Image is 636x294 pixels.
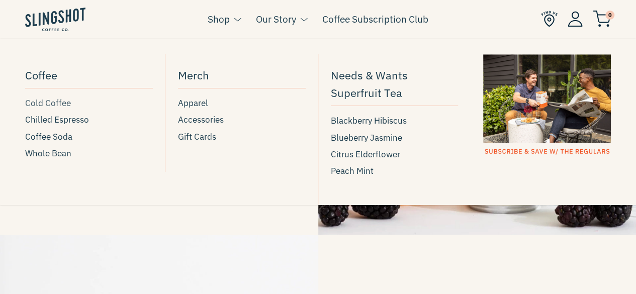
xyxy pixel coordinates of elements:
[593,11,611,27] img: cart
[178,96,208,110] span: Apparel
[178,113,224,127] span: Accessories
[256,12,296,27] a: Our Story
[25,96,153,110] a: Cold Coffee
[178,66,209,84] span: Merch
[178,130,306,144] a: Gift Cards
[178,96,306,110] a: Apparel
[331,164,374,178] span: Peach Mint
[25,64,153,88] a: Coffee
[322,12,428,27] a: Coffee Subscription Club
[178,64,306,88] a: Merch
[331,114,407,128] span: Blackberry Hibiscus
[25,130,72,144] span: Coffee Soda
[331,131,402,145] span: Blueberry Jasmine
[25,147,71,160] span: Whole Bean
[331,64,459,106] a: Needs & Wants Superfruit Tea
[208,12,230,27] a: Shop
[605,11,614,20] span: 0
[331,66,459,102] span: Needs & Wants Superfruit Tea
[568,11,583,27] img: Account
[541,11,558,27] img: Find Us
[25,130,153,144] a: Coffee Soda
[331,148,400,161] span: Citrus Elderflower
[593,13,611,25] a: 0
[25,96,71,110] span: Cold Coffee
[178,130,216,144] span: Gift Cards
[25,113,89,127] span: Chilled Espresso
[25,113,153,127] a: Chilled Espresso
[331,148,459,161] a: Citrus Elderflower
[331,164,459,178] a: Peach Mint
[331,114,459,128] a: Blackberry Hibiscus
[25,66,57,84] span: Coffee
[178,113,306,127] a: Accessories
[25,147,153,160] a: Whole Bean
[331,131,459,145] a: Blueberry Jasmine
